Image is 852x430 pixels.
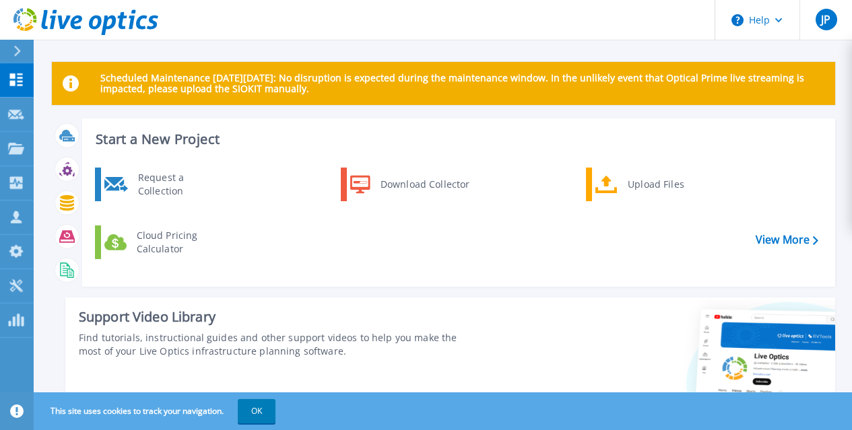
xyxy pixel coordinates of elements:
span: This site uses cookies to track your navigation. [37,399,275,423]
div: Cloud Pricing Calculator [130,229,230,256]
span: JP [821,14,830,25]
div: Find tutorials, instructional guides and other support videos to help you make the most of your L... [79,331,479,358]
div: Support Video Library [79,308,479,326]
p: Scheduled Maintenance [DATE][DATE]: No disruption is expected during the maintenance window. In t... [100,73,824,94]
a: Cloud Pricing Calculator [95,225,233,259]
button: OK [238,399,275,423]
a: Upload Files [586,168,724,201]
a: Download Collector [341,168,479,201]
h3: Start a New Project [96,132,818,147]
div: Request a Collection [131,171,230,198]
div: Download Collector [374,171,476,198]
a: Request a Collection [95,168,233,201]
div: Upload Files [621,171,721,198]
a: View More [756,234,818,246]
